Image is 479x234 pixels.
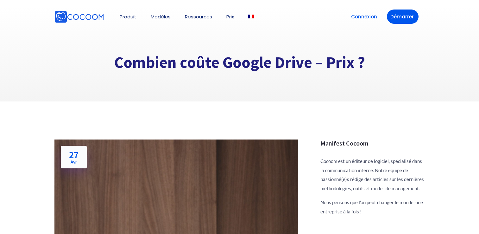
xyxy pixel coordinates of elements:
a: Ressources [185,14,212,19]
h2: 27 [69,150,79,164]
img: Français [248,15,254,18]
p: Nous pensons que l’on peut changer le monde, une entreprise à la fois ! [320,198,425,216]
span: Avr [69,159,79,164]
a: 27Avr [61,146,87,168]
a: Démarrer [387,10,419,24]
h1: Combien coûte Google Drive – Prix ? [54,53,425,73]
p: Cocoom est un éditeur de logiciel, spécialisé dans la communication interne. Notre équipe de pass... [320,157,425,193]
img: Cocoom [54,10,104,23]
h3: Manifest Cocoom [320,140,425,147]
a: Modèles [151,14,171,19]
a: Prix [226,14,234,19]
a: Connexion [348,10,381,24]
a: Produit [120,14,136,19]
